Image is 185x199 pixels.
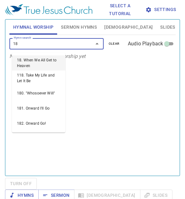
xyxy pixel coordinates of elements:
li: 18. When We All Get to Heaven [12,55,65,71]
button: Close [93,39,101,48]
span: Select a tutorial [100,2,140,17]
li: 180. "Whosoever Will" [12,86,65,101]
button: clear [105,40,123,48]
span: Sermon Hymns [61,23,97,31]
span: Hymnal Worship [13,23,54,31]
span: Slides [160,23,175,31]
span: Audio Playback [128,40,163,48]
span: clear [109,41,120,47]
li: 181. Onward I'll Go [12,101,65,116]
li: 118. Take My Life and Let It Be [12,71,65,86]
span: Settings [148,6,175,14]
li: 182. Onward Go! [12,116,65,131]
i: No hymns for hymnal worship yet [9,53,86,59]
button: Settings [145,4,177,15]
li: 183. Come, Let us Anew Our Journey Pursue [12,131,65,146]
img: True Jesus Church [5,4,92,15]
span: [DEMOGRAPHIC_DATA] [104,23,153,31]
